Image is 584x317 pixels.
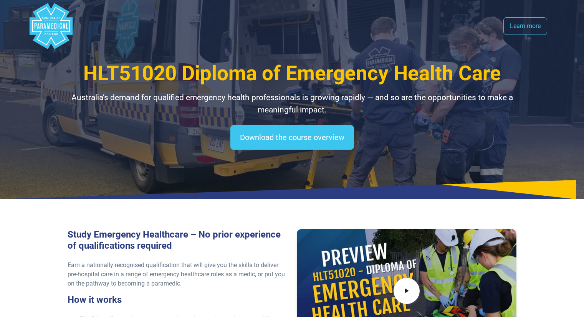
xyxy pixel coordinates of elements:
span: HLT51020 Diploma of Emergency Health Care [83,61,501,85]
p: Australia’s demand for qualified emergency health professionals is growing rapidly — and so are t... [68,92,517,116]
h3: How it works [68,294,288,305]
h3: Study Emergency Healthcare – No prior experience of qualifications required [68,229,288,251]
div: Australian Paramedical College [28,3,74,49]
a: Learn more [503,17,547,35]
a: Download the course overview [230,125,354,150]
p: Earn a nationally recognised qualification that will give you the skills to deliver pre-hospital ... [68,261,288,288]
